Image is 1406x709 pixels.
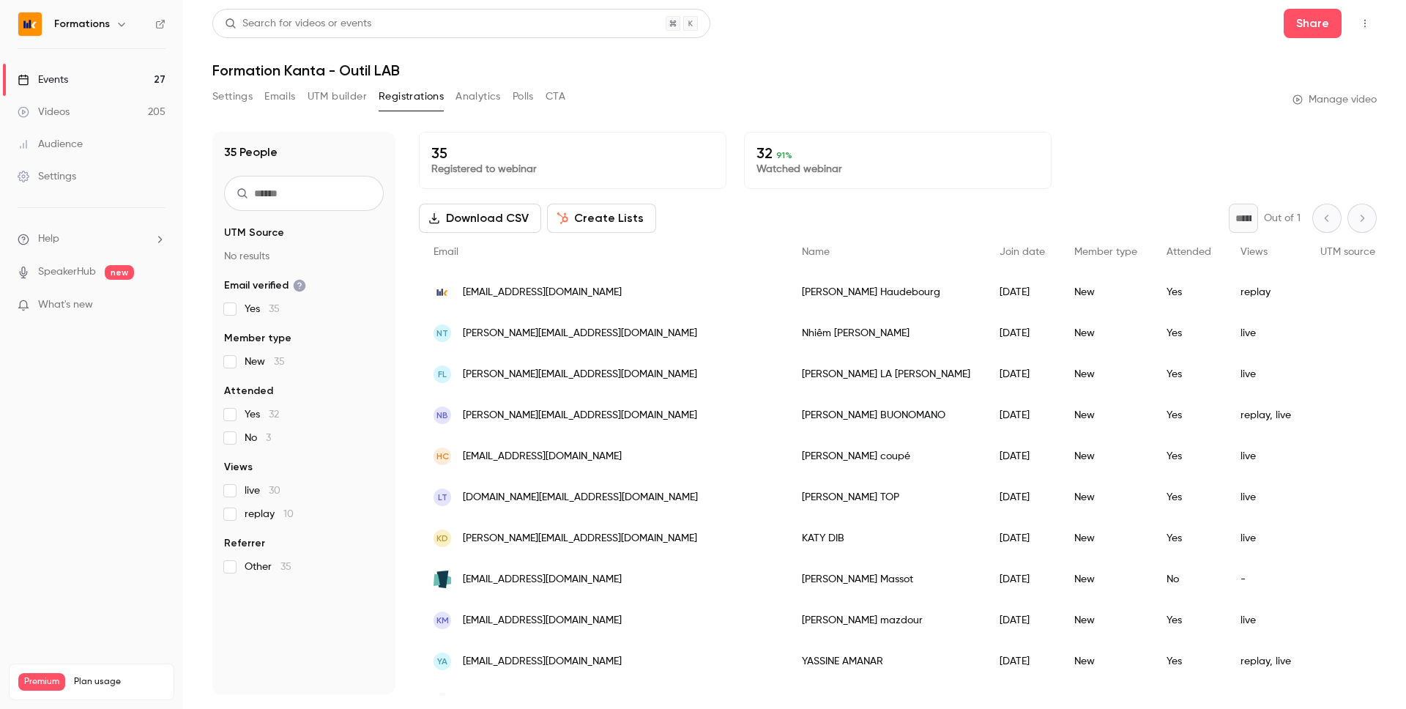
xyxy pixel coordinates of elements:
button: Emails [264,85,295,108]
div: - [1226,559,1306,600]
button: Share [1284,9,1342,38]
span: Views [224,460,253,475]
div: New [1060,313,1152,354]
div: [PERSON_NAME] mazdour [787,600,985,641]
span: hc [436,450,449,463]
div: New [1060,436,1152,477]
span: [EMAIL_ADDRESS][DOMAIN_NAME] [463,449,622,464]
span: Attended [1167,247,1211,257]
span: Yes [245,407,279,422]
span: UTM source [1320,247,1375,257]
span: new [105,265,134,280]
div: [PERSON_NAME] TOP [787,477,985,518]
div: replay, live [1226,641,1306,682]
a: Manage video [1292,92,1377,107]
span: 32 [269,409,279,420]
div: Yes [1152,272,1226,313]
span: live [245,483,280,498]
div: replay, live [1226,395,1306,436]
a: SpeakerHub [38,264,96,280]
iframe: Noticeable Trigger [148,299,165,312]
span: [DOMAIN_NAME][EMAIL_ADDRESS][DOMAIN_NAME] [463,490,698,505]
div: [DATE] [985,559,1060,600]
span: Yes [245,302,280,316]
div: [DATE] [985,477,1060,518]
span: Join date [1000,247,1045,257]
div: Events [18,73,68,87]
li: help-dropdown-opener [18,231,165,247]
div: New [1060,395,1152,436]
img: Formations [18,12,42,36]
span: [PERSON_NAME][EMAIL_ADDRESS][DOMAIN_NAME] [463,531,697,546]
span: 3 [266,433,271,443]
span: YA [437,655,447,668]
span: 91 % [776,150,792,160]
div: Search for videos or events [225,16,371,31]
section: facet-groups [224,226,384,574]
span: replay [245,507,294,521]
button: CTA [546,85,565,108]
span: Member type [224,331,291,346]
span: [PERSON_NAME][EMAIL_ADDRESS][DOMAIN_NAME] [463,408,697,423]
div: replay [1226,272,1306,313]
span: Km [436,614,449,627]
div: live [1226,600,1306,641]
div: [DATE] [985,600,1060,641]
span: [EMAIL_ADDRESS][DOMAIN_NAME] [463,654,622,669]
div: [PERSON_NAME] BUONOMANO [787,395,985,436]
div: [DATE] [985,354,1060,395]
div: Yes [1152,354,1226,395]
p: Watched webinar [756,162,1039,177]
h6: Formations [54,17,110,31]
p: 32 [756,144,1039,162]
span: 35 [269,304,280,314]
span: [PERSON_NAME][EMAIL_ADDRESS][DOMAIN_NAME] [463,367,697,382]
button: Analytics [455,85,501,108]
div: No [1152,559,1226,600]
div: live [1226,354,1306,395]
div: New [1060,354,1152,395]
div: Yes [1152,600,1226,641]
div: New [1060,477,1152,518]
div: [DATE] [985,272,1060,313]
span: Referrer [224,536,265,551]
span: 10 [283,509,294,519]
div: Nhiêm [PERSON_NAME] [787,313,985,354]
div: New [1060,518,1152,559]
span: Help [38,231,59,247]
span: Premium [18,673,65,691]
span: Plan usage [74,676,165,688]
img: 120-pour-cent.fr [434,571,451,588]
span: Email [434,247,458,257]
div: Yes [1152,395,1226,436]
button: Create Lists [547,204,656,233]
button: Polls [513,85,534,108]
div: live [1226,313,1306,354]
button: Download CSV [419,204,541,233]
span: [EMAIL_ADDRESS][DOMAIN_NAME] [463,285,622,300]
p: Out of 1 [1264,211,1301,226]
div: live [1226,436,1306,477]
span: 30 [269,486,280,496]
img: kanta.fr [434,283,451,301]
span: [EMAIL_ADDRESS][DOMAIN_NAME] [463,572,622,587]
div: Audience [18,137,83,152]
button: Settings [212,85,253,108]
span: Attended [224,384,273,398]
div: New [1060,272,1152,313]
span: [PERSON_NAME][EMAIL_ADDRESS][DOMAIN_NAME] [463,326,697,341]
p: 35 [431,144,714,162]
div: [DATE] [985,395,1060,436]
span: 35 [280,562,291,572]
div: [PERSON_NAME] Massot [787,559,985,600]
div: KATY DIB [787,518,985,559]
span: UTM Source [224,226,284,240]
div: Settings [18,169,76,184]
span: KD [436,532,448,545]
span: Member type [1074,247,1137,257]
p: No results [224,249,384,264]
span: Name [802,247,830,257]
span: Other [245,560,291,574]
div: Yes [1152,313,1226,354]
h1: 35 People [224,144,278,161]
